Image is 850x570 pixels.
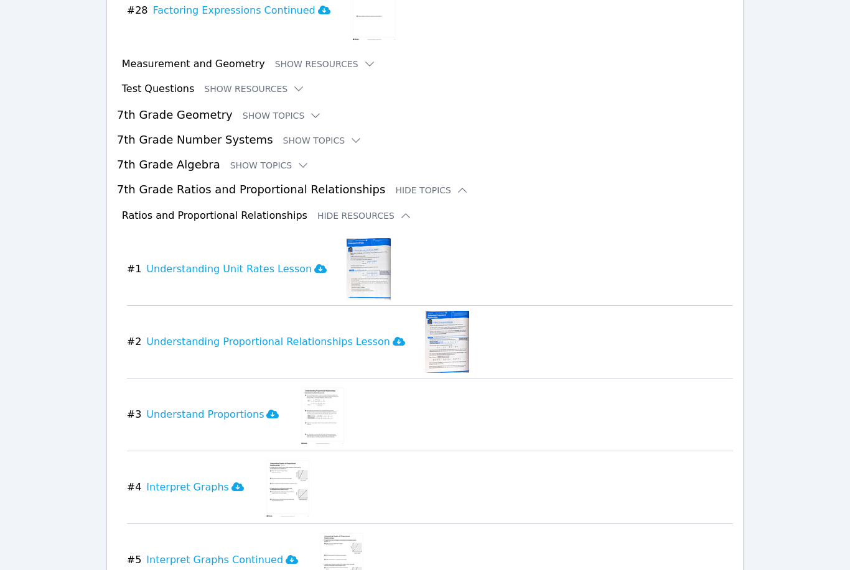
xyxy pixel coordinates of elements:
span: # 4 [127,480,142,495]
button: #2Understanding Proportional Relationships Lesson [127,311,415,373]
span: # 1 [127,262,142,277]
img: Understanding Proportional Relationships Lesson [425,311,469,373]
span: # 2 [127,334,142,349]
h3: 7th Grade Number Systems [117,131,734,149]
button: Show Topics [230,159,310,172]
button: Show Topics [243,109,322,122]
span: # 28 [127,3,148,18]
h3: Interpret Graphs [146,480,244,495]
h3: Understand Proportions [146,407,279,422]
h3: Measurement and Geometry [122,57,265,71]
h3: Understanding Proportional Relationships Lesson [146,334,405,349]
h3: 7th Grade Geometry [117,106,734,124]
button: Show Resources [275,58,376,70]
img: Understanding Unit Rates Lesson [347,238,391,300]
button: #1Understanding Unit Rates Lesson [127,238,337,300]
h3: Factoring Expressions Continued [153,3,330,18]
img: Interpret Graphs [264,456,312,518]
span: # 3 [127,407,142,422]
h3: Test Questions [122,81,195,96]
h3: 7th Grade Algebra [117,156,734,173]
button: #3Understand Proportions [127,384,289,446]
h3: Ratios and Proportional Relationships [122,208,307,223]
button: Show Resources [204,83,305,95]
h3: Interpret Graphs Continued [146,553,298,568]
img: Understand Proportions [299,384,347,446]
span: # 5 [127,553,142,568]
h3: 7th Grade Ratios and Proportional Relationships [117,181,734,198]
button: Show Topics [283,134,363,147]
button: #4Interpret Graphs [127,456,254,518]
button: Hide Resources [317,209,412,222]
h3: Understanding Unit Rates Lesson [146,262,327,277]
button: Hide Topics [395,184,469,196]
